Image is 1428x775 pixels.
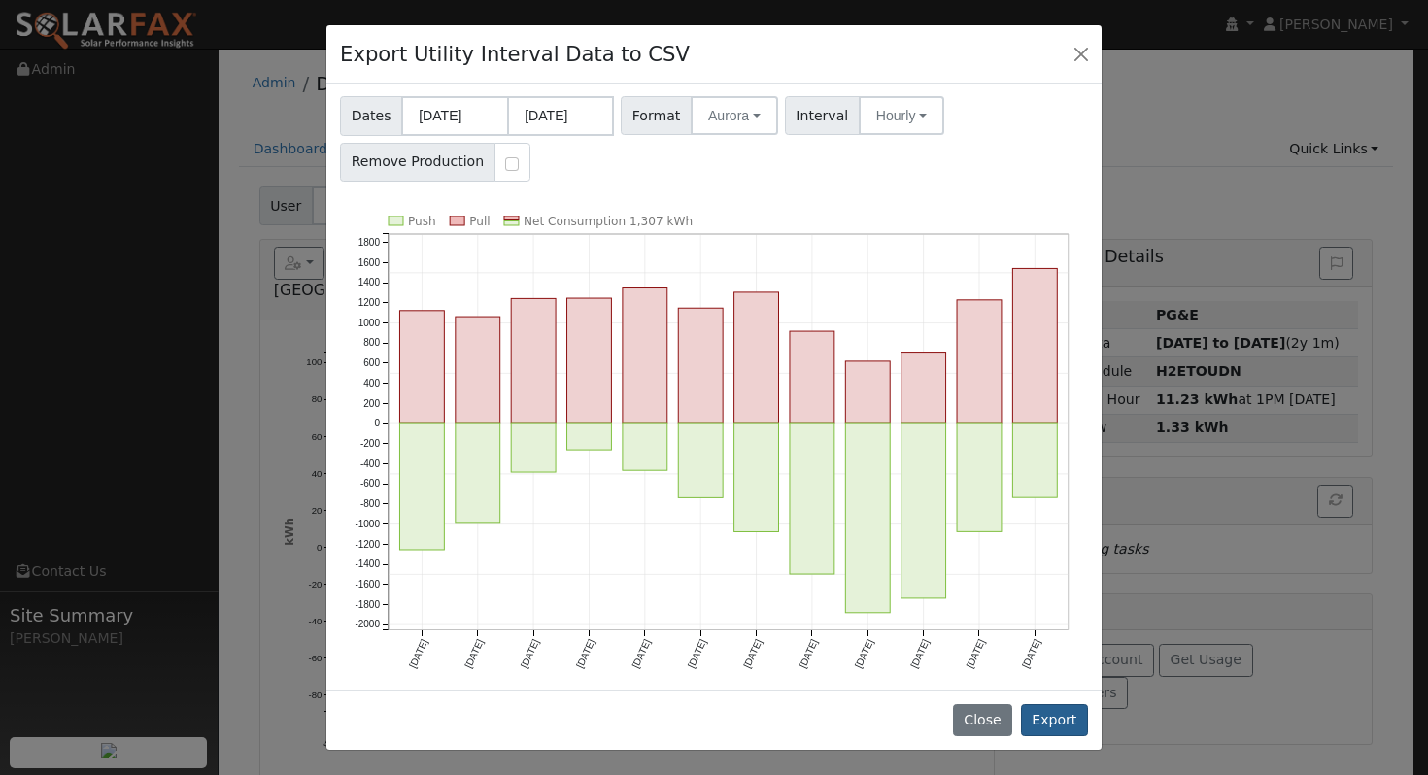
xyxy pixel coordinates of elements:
text: [DATE] [463,637,486,669]
rect: onclick="" [901,423,946,598]
rect: onclick="" [1013,423,1058,497]
text: 0 [375,418,381,428]
text: [DATE] [1020,637,1042,669]
text: -800 [360,498,380,509]
rect: onclick="" [957,300,1002,423]
text: -1400 [356,558,381,569]
button: Hourly [859,96,944,135]
rect: onclick="" [400,423,445,550]
button: Aurora [691,96,778,135]
rect: onclick="" [957,423,1002,531]
text: -1600 [356,579,381,590]
rect: onclick="" [678,423,723,497]
text: [DATE] [853,637,875,669]
rect: onclick="" [678,308,723,423]
text: Net Consumption 1,307 kWh [524,215,693,228]
text: Push [408,215,436,228]
text: Pull [469,215,490,228]
rect: onclick="" [567,298,612,423]
text: 1200 [358,297,381,308]
text: 1400 [358,277,381,287]
button: Close [1068,40,1095,67]
text: [DATE] [630,637,653,669]
rect: onclick="" [845,423,890,613]
text: -400 [360,458,380,469]
text: [DATE] [908,637,931,669]
text: [DATE] [741,637,764,669]
button: Close [953,704,1012,737]
text: -600 [360,478,380,489]
rect: onclick="" [734,423,779,531]
text: -1000 [356,519,381,529]
text: [DATE] [686,637,708,669]
rect: onclick="" [456,423,500,523]
text: 600 [363,357,380,368]
rect: onclick="" [734,292,779,423]
button: Export [1021,704,1088,737]
rect: onclick="" [456,317,500,423]
rect: onclick="" [511,298,556,423]
text: 200 [363,397,380,408]
rect: onclick="" [790,331,834,423]
text: [DATE] [519,637,541,669]
rect: onclick="" [511,423,556,472]
rect: onclick="" [790,423,834,574]
span: Interval [785,96,860,135]
text: [DATE] [798,637,820,669]
text: [DATE] [965,637,987,669]
text: 1000 [358,318,381,328]
rect: onclick="" [845,361,890,423]
text: 1600 [358,256,381,267]
text: -1800 [356,598,381,609]
text: -1200 [356,538,381,549]
rect: onclick="" [623,423,667,470]
text: 800 [363,337,380,348]
h4: Export Utility Interval Data to CSV [340,39,690,70]
span: Format [621,96,692,135]
text: [DATE] [407,637,429,669]
span: Remove Production [340,143,495,182]
rect: onclick="" [623,287,667,423]
text: [DATE] [574,637,596,669]
text: -2000 [356,619,381,629]
rect: onclick="" [1013,268,1058,423]
rect: onclick="" [901,352,946,423]
text: 400 [363,378,380,388]
rect: onclick="" [400,311,445,423]
rect: onclick="" [567,423,612,450]
text: 1800 [358,237,381,248]
text: -200 [360,438,380,449]
span: Dates [340,96,402,136]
